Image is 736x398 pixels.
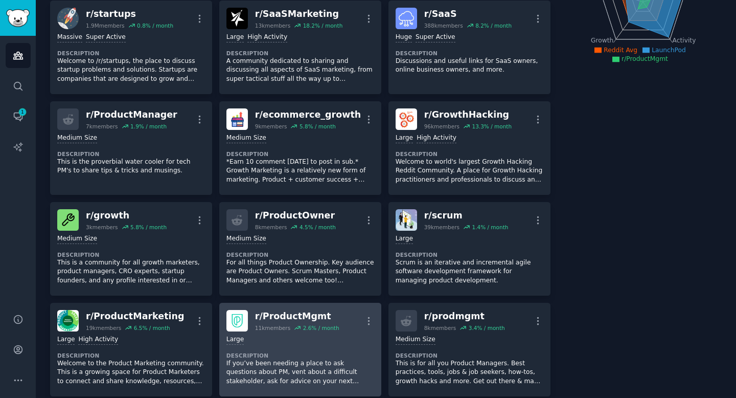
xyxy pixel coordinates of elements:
[424,108,512,121] div: r/ GrowthHacking
[57,50,205,57] dt: Description
[255,22,290,29] div: 13k members
[57,251,205,258] dt: Description
[396,234,413,244] div: Large
[424,209,509,222] div: r/ scrum
[226,134,266,143] div: Medium Size
[226,158,374,185] p: *Earn 10 comment [DATE] to post in sub.* Growth Marketing is a relatively new form of marketing. ...
[57,234,97,244] div: Medium Size
[396,57,543,75] p: Discussions and useful links for SaaS owners, online business owners, and more.
[672,37,696,44] tspan: Activity
[130,224,167,231] div: 5.8 % / month
[86,22,125,29] div: 1.9M members
[622,55,668,62] span: r/ProductMgmt
[416,33,455,42] div: Super Active
[86,108,177,121] div: r/ ProductManager
[57,209,79,231] img: growth
[6,9,30,27] img: GummySearch logo
[57,359,205,386] p: Welcome to the Product Marketing community. This is a growing space for Product Marketers to conn...
[388,1,550,94] a: SaaSr/SaaS388kmembers8.2% / monthHugeSuper ActiveDescriptionDiscussions and useful links for SaaS...
[86,324,121,331] div: 19k members
[219,303,381,396] a: ProductMgmtr/ProductMgmt11kmembers2.6% / monthLargeDescriptionIf you’ve been needing a place to a...
[57,310,79,331] img: ProductMarketing
[388,303,550,396] a: r/prodmgmt8kmembers3.4% / monthMedium SizeDescriptionThis is for all you Product Managers. Best p...
[396,134,413,143] div: Large
[86,310,184,323] div: r/ ProductMarketing
[396,209,417,231] img: scrum
[57,134,97,143] div: Medium Size
[396,158,543,185] p: Welcome to world's largest Growth Hacking Reddit Community. A place for Growth Hacking practition...
[226,234,266,244] div: Medium Size
[137,22,173,29] div: 0.8 % / month
[86,33,126,42] div: Super Active
[226,150,374,158] dt: Description
[57,352,205,359] dt: Description
[396,150,543,158] dt: Description
[417,134,456,143] div: High Activity
[300,123,336,130] div: 5.8 % / month
[86,209,167,222] div: r/ growth
[472,123,512,130] div: 13.3 % / month
[226,335,244,345] div: Large
[130,123,167,130] div: 1.9 % / month
[255,209,336,222] div: r/ ProductOwner
[388,202,550,296] a: scrumr/scrum39kmembers1.4% / monthLargeDescriptionScrum is an iterative and incremental agile sof...
[219,1,381,94] a: SaaSMarketingr/SaaSMarketing13kmembers18.2% / monthLargeHigh ActivityDescriptionA community dedic...
[396,251,543,258] dt: Description
[226,50,374,57] dt: Description
[226,33,244,42] div: Large
[396,359,543,386] p: This is for all you Product Managers. Best practices, tools, jobs & job seekers, how-tos, growth ...
[472,224,508,231] div: 1.4 % / month
[255,8,342,20] div: r/ SaaSMarketing
[255,108,361,121] div: r/ ecommerce_growth
[424,22,463,29] div: 388k members
[226,310,248,331] img: ProductMgmt
[226,258,374,285] p: For all things Product Ownership. Key audience are Product Owners. Scrum Masters, Product Manager...
[57,8,79,29] img: startups
[396,50,543,57] dt: Description
[50,303,212,396] a: ProductMarketingr/ProductMarketing19kmembers6.5% / monthLargeHigh ActivityDescriptionWelcome to t...
[388,101,550,195] a: GrowthHackingr/GrowthHacking96kmembers13.3% / monthLargeHigh ActivityDescriptionWelcome to world'...
[247,33,287,42] div: High Activity
[50,202,212,296] a: growthr/growth3kmembers5.8% / monthMedium SizeDescriptionThis is a community for all growth marke...
[219,101,381,195] a: ecommerce_growthr/ecommerce_growth9kmembers5.8% / monthMedium SizeDescription*Earn 10 comment [DA...
[652,47,686,54] span: LaunchPod
[86,123,118,130] div: 7k members
[396,258,543,285] p: Scrum is an iterative and incremental agile software development framework for managing product d...
[255,224,287,231] div: 8k members
[50,1,212,94] a: startupsr/startups1.9Mmembers0.8% / monthMassiveSuper ActiveDescriptionWelcome to /r/startups, th...
[469,324,505,331] div: 3.4 % / month
[604,47,637,54] span: Reddit Avg
[78,335,118,345] div: High Activity
[57,33,82,42] div: Massive
[6,104,31,129] a: 1
[396,335,435,345] div: Medium Size
[424,310,505,323] div: r/ prodmgmt
[396,352,543,359] dt: Description
[303,22,343,29] div: 18.2 % / month
[226,352,374,359] dt: Description
[86,8,173,20] div: r/ startups
[424,224,459,231] div: 39k members
[57,158,205,175] p: This is the proverbial water cooler for tech PM's to share tips & tricks and musings.
[424,123,459,130] div: 96k members
[50,101,212,195] a: r/ProductManager7kmembers1.9% / monthMedium SizeDescriptionThis is the proverbial water cooler fo...
[226,359,374,386] p: If you’ve been needing a place to ask questions about PM, vent about a difficult stakeholder, ask...
[396,108,417,130] img: GrowthHacking
[134,324,170,331] div: 6.5 % / month
[255,324,290,331] div: 11k members
[57,335,75,345] div: Large
[424,324,456,331] div: 8k members
[303,324,339,331] div: 2.6 % / month
[396,8,417,29] img: SaaS
[57,150,205,158] dt: Description
[18,108,27,116] span: 1
[86,224,118,231] div: 3k members
[255,123,287,130] div: 9k members
[475,22,512,29] div: 8.2 % / month
[396,33,412,42] div: Huge
[57,258,205,285] p: This is a community for all growth marketers, product managers, CRO experts, startup founders, an...
[226,108,248,130] img: ecommerce_growth
[255,310,339,323] div: r/ ProductMgmt
[57,57,205,84] p: Welcome to /r/startups, the place to discuss startup problems and solutions. Startups are compani...
[591,37,613,44] tspan: Growth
